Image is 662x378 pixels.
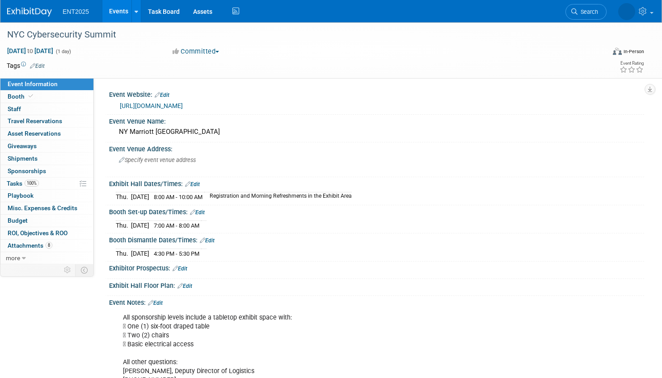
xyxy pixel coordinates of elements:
[0,91,93,103] a: Booth
[119,157,196,163] span: Specify event venue address
[154,222,199,229] span: 7:00 AM - 8:00 AM
[109,177,644,189] div: Exhibit Hall Dates/Times:
[7,47,54,55] span: [DATE] [DATE]
[8,105,21,112] span: Staff
[8,142,37,150] span: Giveaways
[0,153,93,165] a: Shipments
[155,92,169,98] a: Edit
[30,63,45,69] a: Edit
[116,249,131,258] td: Thu.
[8,155,38,162] span: Shipments
[131,192,149,202] td: [DATE]
[76,264,94,276] td: Toggle Event Tabs
[109,262,644,273] div: Exhibitor Prospectus:
[6,254,20,262] span: more
[620,61,644,66] div: Event Rating
[190,209,205,216] a: Edit
[623,48,644,55] div: In-Person
[549,46,644,60] div: Event Format
[29,94,33,99] i: Booth reservation complete
[25,180,39,187] span: 100%
[116,125,637,139] div: NY Marriott [GEOGRAPHIC_DATA]
[154,250,199,257] span: 4:30 PM - 5:30 PM
[154,194,202,200] span: 8:00 AM - 10:00 AM
[8,117,62,125] span: Travel Reservations
[177,283,192,289] a: Edit
[109,233,644,245] div: Booth Dismantle Dates/Times:
[0,140,93,152] a: Giveaways
[148,300,163,306] a: Edit
[7,61,45,70] td: Tags
[7,8,52,17] img: ExhibitDay
[0,103,93,115] a: Staff
[109,142,644,154] div: Event Venue Address:
[8,242,52,249] span: Attachments
[8,192,34,199] span: Playbook
[109,88,644,100] div: Event Website:
[0,178,93,190] a: Tasks100%
[55,49,71,54] span: (1 day)
[200,237,215,244] a: Edit
[60,264,76,276] td: Personalize Event Tab Strip
[109,279,644,291] div: Exhibit Hall Floor Plan:
[116,192,131,202] td: Thu.
[565,4,607,20] a: Search
[8,93,35,100] span: Booth
[185,181,200,187] a: Edit
[46,242,52,249] span: 8
[109,296,644,307] div: Event Notes:
[618,3,635,20] img: Rose Bodin
[26,47,34,54] span: to
[0,202,93,214] a: Misc. Expenses & Credits
[63,8,89,15] span: ENT2025
[109,205,644,217] div: Booth Set-up Dates/Times:
[0,215,93,227] a: Budget
[8,204,77,212] span: Misc. Expenses & Credits
[613,48,622,55] img: Format-Inperson.png
[116,220,131,230] td: Thu.
[131,220,149,230] td: [DATE]
[8,167,46,174] span: Sponsorships
[0,115,93,127] a: Travel Reservations
[0,252,93,264] a: more
[8,80,58,87] span: Event Information
[8,217,28,224] span: Budget
[0,190,93,202] a: Playbook
[0,128,93,140] a: Asset Reservations
[120,102,183,109] a: [URL][DOMAIN_NAME]
[578,8,598,15] span: Search
[8,229,67,237] span: ROI, Objectives & ROO
[0,165,93,177] a: Sponsorships
[0,240,93,252] a: Attachments8
[169,47,223,56] button: Committed
[7,180,39,187] span: Tasks
[8,130,61,137] span: Asset Reservations
[4,27,590,43] div: NYC Cybersecurity Summit
[109,115,644,126] div: Event Venue Name:
[131,249,149,258] td: [DATE]
[204,192,352,202] td: Registration and Morning Refreshments in the Exhibit Area
[0,78,93,90] a: Event Information
[0,227,93,239] a: ROI, Objectives & ROO
[173,266,187,272] a: Edit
